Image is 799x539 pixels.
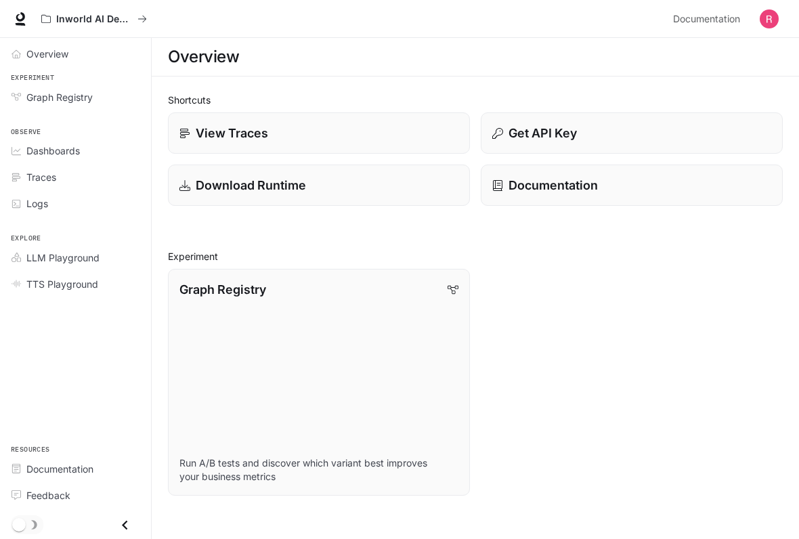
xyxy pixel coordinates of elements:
span: LLM Playground [26,251,100,265]
img: User avatar [760,9,779,28]
button: User avatar [756,5,783,33]
a: Overview [5,42,146,66]
span: Documentation [26,462,93,476]
span: Feedback [26,488,70,502]
p: Get API Key [509,124,577,142]
h2: Shortcuts [168,93,783,107]
p: Inworld AI Demos [56,14,132,25]
a: TTS Playground [5,272,146,296]
p: Download Runtime [196,176,306,194]
a: Dashboards [5,139,146,163]
span: Traces [26,170,56,184]
span: Graph Registry [26,90,93,104]
span: Overview [26,47,68,61]
button: Get API Key [481,112,783,154]
span: Documentation [673,11,740,28]
button: Close drawer [110,511,140,539]
button: All workspaces [35,5,153,33]
span: Dashboards [26,144,80,158]
a: Graph RegistryRun A/B tests and discover which variant best improves your business metrics [168,269,470,496]
h1: Overview [168,43,239,70]
a: Documentation [668,5,750,33]
span: TTS Playground [26,277,98,291]
a: Download Runtime [168,165,470,206]
a: Traces [5,165,146,189]
p: View Traces [196,124,268,142]
span: Dark mode toggle [12,517,26,532]
a: LLM Playground [5,246,146,269]
a: Documentation [5,457,146,481]
a: Logs [5,192,146,215]
p: Run A/B tests and discover which variant best improves your business metrics [179,456,458,483]
a: View Traces [168,112,470,154]
a: Feedback [5,483,146,507]
h2: Experiment [168,249,783,263]
p: Graph Registry [179,280,266,299]
a: Documentation [481,165,783,206]
p: Documentation [509,176,598,194]
a: Graph Registry [5,85,146,109]
span: Logs [26,196,48,211]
